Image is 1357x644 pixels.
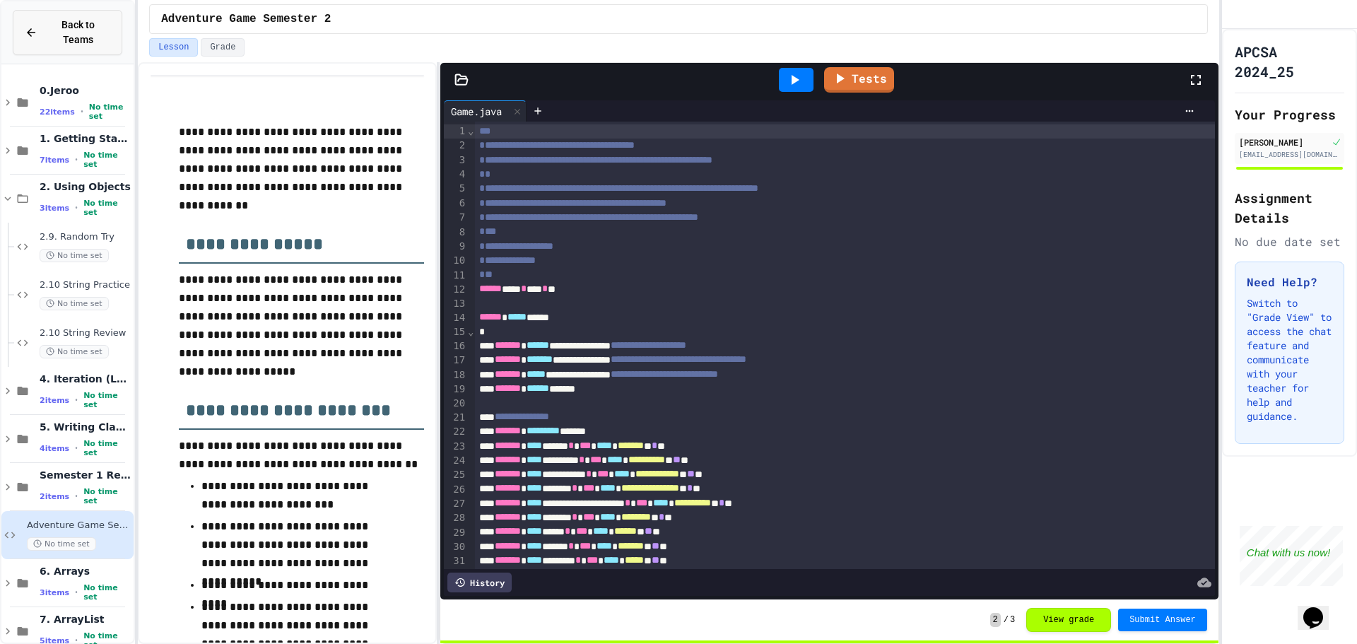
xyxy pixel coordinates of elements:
[444,468,467,482] div: 25
[40,231,131,243] span: 2.9. Random Try
[444,139,467,153] div: 2
[40,421,131,433] span: 5. Writing Classes
[444,382,467,397] div: 19
[40,180,131,193] span: 2. Using Objects
[467,326,474,337] span: Fold line
[27,537,96,551] span: No time set
[201,38,245,57] button: Grade
[40,469,131,481] span: Semester 1 Review and Project
[444,124,467,139] div: 1
[444,297,467,311] div: 13
[161,11,331,28] span: Adventure Game Semester 2
[1235,233,1344,250] div: No due date set
[444,411,467,425] div: 21
[75,491,78,502] span: •
[444,526,467,540] div: 29
[1235,42,1344,81] h1: APCSA 2024_25
[40,249,109,262] span: No time set
[1240,526,1343,586] iframe: chat widget
[83,199,131,217] span: No time set
[444,339,467,353] div: 16
[89,103,131,121] span: No time set
[27,520,131,532] span: Adventure Game Semester 2
[1129,614,1196,626] span: Submit Answer
[40,373,131,385] span: 4. Iteration (Loops)
[40,396,69,405] span: 2 items
[444,511,467,525] div: 28
[40,492,69,501] span: 2 items
[444,440,467,454] div: 23
[40,588,69,597] span: 3 items
[40,132,131,145] span: 1. Getting Started and Primitive Types
[40,345,109,358] span: No time set
[444,182,467,196] div: 5
[81,106,83,117] span: •
[83,439,131,457] span: No time set
[40,204,69,213] span: 3 items
[1026,608,1111,632] button: View grade
[467,125,474,136] span: Fold line
[444,425,467,439] div: 22
[444,554,467,568] div: 31
[444,540,467,554] div: 30
[444,283,467,297] div: 12
[444,254,467,268] div: 10
[1010,614,1015,626] span: 3
[990,613,1001,627] span: 2
[75,443,78,454] span: •
[40,279,131,291] span: 2.10 String Practice
[75,394,78,406] span: •
[444,569,467,583] div: 32
[75,202,78,213] span: •
[83,583,131,602] span: No time set
[40,565,131,578] span: 6. Arrays
[444,483,467,497] div: 26
[40,84,131,97] span: 0.Jeroo
[447,573,512,592] div: History
[444,497,467,511] div: 27
[444,168,467,182] div: 4
[13,10,122,55] button: Back to Teams
[1247,274,1332,291] h3: Need Help?
[75,587,78,598] span: •
[444,211,467,225] div: 7
[444,454,467,468] div: 24
[40,613,131,626] span: 7. ArrayList
[824,67,894,93] a: Tests
[1298,587,1343,630] iframe: chat widget
[83,151,131,169] span: No time set
[40,444,69,453] span: 4 items
[149,38,198,57] button: Lesson
[40,297,109,310] span: No time set
[444,397,467,411] div: 20
[1239,149,1340,160] div: [EMAIL_ADDRESS][DOMAIN_NAME]
[444,104,509,119] div: Game.java
[444,100,527,122] div: Game.java
[444,368,467,382] div: 18
[444,311,467,325] div: 14
[444,353,467,368] div: 17
[75,154,78,165] span: •
[1239,136,1329,148] div: [PERSON_NAME]
[444,240,467,254] div: 9
[1247,296,1332,423] p: Switch to "Grade View" to access the chat feature and communicate with your teacher for help and ...
[1235,188,1344,228] h2: Assignment Details
[83,487,131,505] span: No time set
[1004,614,1009,626] span: /
[444,197,467,211] div: 6
[444,269,467,283] div: 11
[83,391,131,409] span: No time set
[444,226,467,240] div: 8
[444,325,467,339] div: 15
[40,327,131,339] span: 2.10 String Review
[40,107,75,117] span: 22 items
[46,18,110,47] span: Back to Teams
[40,156,69,165] span: 7 items
[1235,105,1344,124] h2: Your Progress
[444,153,467,168] div: 3
[1118,609,1207,631] button: Submit Answer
